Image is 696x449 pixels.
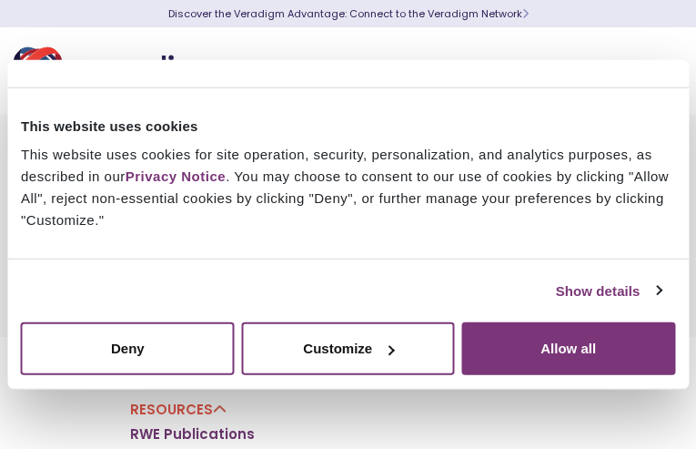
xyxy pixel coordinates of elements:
button: Toggle Navigation Menu [641,47,669,95]
a: Show details [556,280,661,301]
span: Learn More [522,6,529,21]
a: Discover the Veradigm Advantage: Connect to the Veradigm NetworkLearn More [168,6,529,21]
button: Deny [21,322,235,375]
img: Veradigm logo [14,41,232,101]
a: Resources [130,400,227,419]
button: Allow all [461,322,675,375]
div: This website uses cookies [21,115,675,137]
a: RWE Publications [130,425,255,444]
button: Customize [241,322,455,375]
div: This website uses cookies for site operation, security, personalization, and analytics purposes, ... [21,144,675,231]
a: Privacy Notice [126,168,226,184]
